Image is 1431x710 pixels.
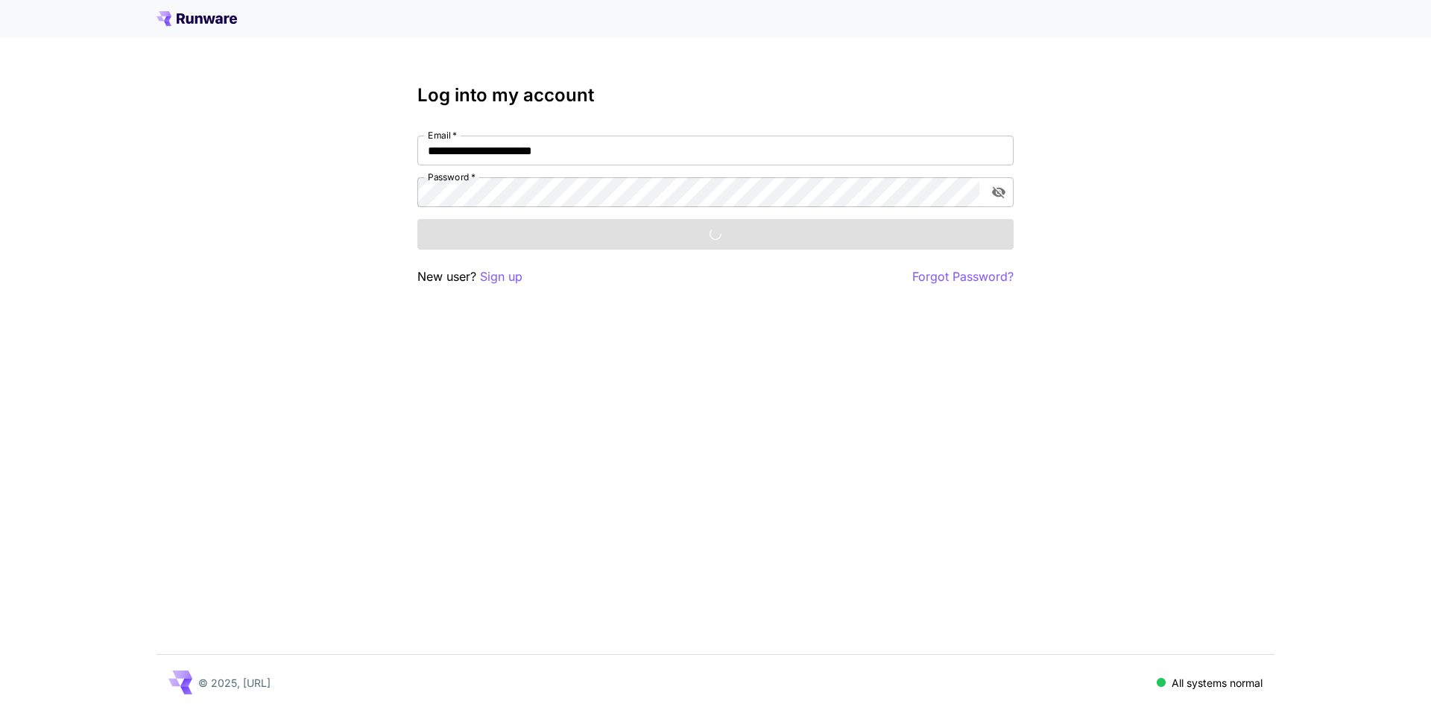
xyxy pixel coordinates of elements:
button: Forgot Password? [912,267,1014,286]
button: Sign up [480,267,522,286]
p: New user? [417,267,522,286]
button: toggle password visibility [985,179,1012,206]
p: © 2025, [URL] [198,675,271,691]
label: Email [428,129,457,142]
p: All systems normal [1172,675,1263,691]
h3: Log into my account [417,85,1014,106]
label: Password [428,171,476,183]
